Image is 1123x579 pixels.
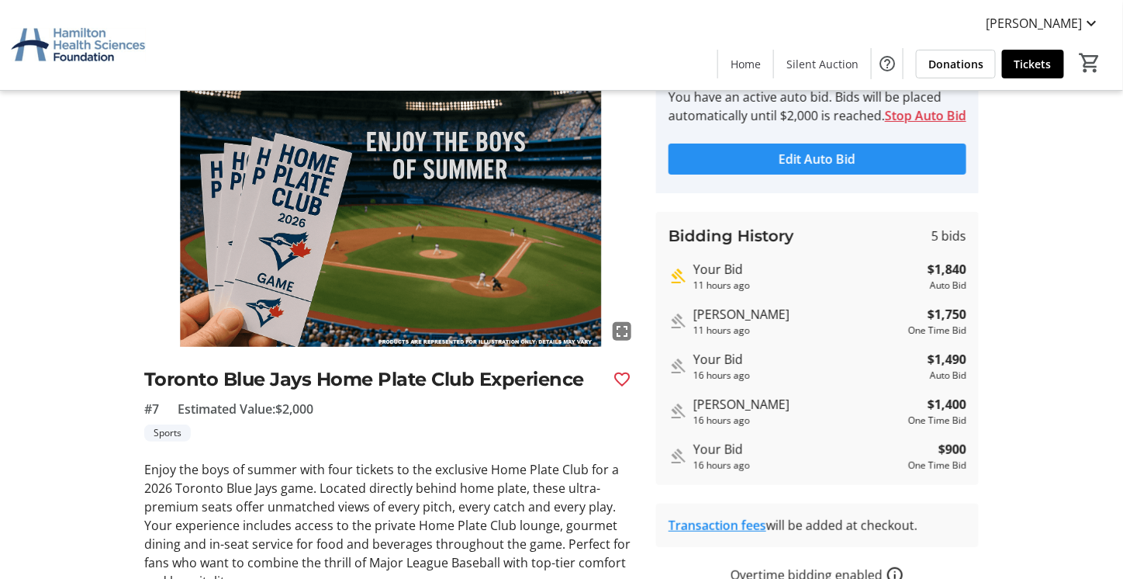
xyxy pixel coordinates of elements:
mat-icon: Outbid [669,312,687,331]
span: Home [731,56,761,72]
button: Favourite [606,364,638,395]
span: #7 [144,400,159,418]
strong: $1,490 [928,350,966,369]
button: Cart [1076,49,1104,77]
div: 11 hours ago [693,279,921,293]
span: 5 bids [931,227,966,245]
span: Silent Auction [786,56,859,72]
button: Stop Auto Bid [885,106,966,125]
mat-icon: Outbid [669,402,687,421]
button: Help [872,48,903,79]
h3: Bidding History [669,224,794,248]
div: 16 hours ago [693,459,902,473]
div: 16 hours ago [693,369,921,383]
strong: $1,750 [928,305,966,324]
span: Edit Auto Bid [779,150,856,168]
mat-icon: fullscreen [613,322,631,341]
span: [PERSON_NAME] [987,14,1083,33]
div: [PERSON_NAME] [693,395,902,414]
a: Home [718,50,773,78]
div: One Time Bid [908,459,966,473]
strong: $900 [938,440,966,459]
img: Hamilton Health Sciences Foundation's Logo [9,6,147,84]
mat-icon: Outbid [669,447,687,466]
span: Tickets [1014,56,1052,72]
strong: $1,400 [928,395,966,414]
div: One Time Bid [908,414,966,428]
div: One Time Bid [908,324,966,338]
a: Transaction fees [669,517,766,534]
div: [PERSON_NAME] [693,305,902,324]
a: Silent Auction [774,50,871,78]
div: Your Bid [693,440,902,459]
a: Donations [916,50,996,78]
div: You have an active auto bid. Bids will be placed automatically until $2,000 is reached. [669,88,966,125]
div: Your Bid [693,260,921,279]
span: Donations [928,56,983,72]
div: will be added at checkout. [669,516,966,535]
mat-icon: Outbid [669,357,687,376]
div: 16 hours ago [693,414,902,428]
button: [PERSON_NAME] [974,11,1114,36]
div: 11 hours ago [693,324,902,338]
strong: $1,840 [928,260,966,279]
span: Estimated Value: $2,000 [178,400,313,418]
mat-icon: Highest bid [669,267,687,286]
img: Image [144,69,638,347]
h2: Toronto Blue Jays Home Plate Club Experience [144,366,600,394]
button: Edit Auto Bid [669,144,966,175]
a: Tickets [1002,50,1064,78]
div: Your Bid [693,350,921,369]
tr-label-badge: Sports [144,425,191,442]
div: Auto Bid [928,369,966,383]
div: Auto Bid [928,279,966,293]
